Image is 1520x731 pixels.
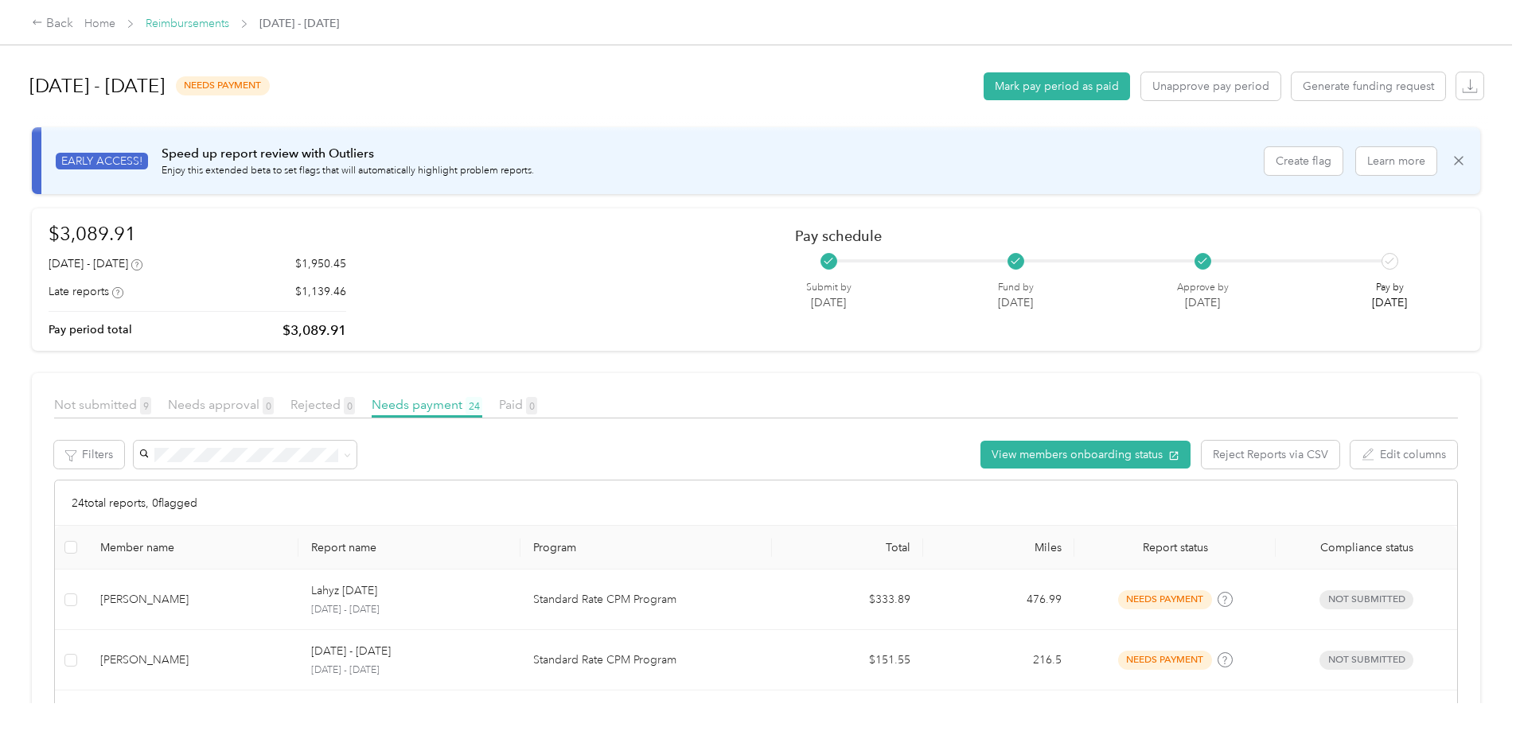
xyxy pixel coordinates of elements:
span: 24 [466,397,482,414]
span: needs payment [176,76,270,95]
p: $1,950.45 [295,255,346,272]
p: Fund by [998,281,1034,295]
span: 0 [344,397,355,414]
td: Standard Rate CPM Program [520,570,772,630]
p: Pay period total [49,321,132,338]
button: View members onboarding status [980,441,1191,469]
span: Paid [499,397,537,412]
span: Report status [1087,541,1263,554]
p: Lahyz [DATE] [311,582,377,600]
button: Mark pay period as paid [984,72,1130,100]
button: Learn more [1356,147,1436,175]
button: Edit columns [1350,441,1457,469]
span: needs payment [1118,651,1212,669]
span: Not submitted [1319,651,1413,669]
h1: [DATE] - [DATE] [29,67,165,105]
p: Submit by [806,281,852,295]
td: Standard Rate CPM Program [520,630,772,690]
p: [DATE] [1177,294,1229,311]
th: Program [520,526,772,570]
div: Total [785,541,910,554]
div: [PERSON_NAME] [100,651,286,669]
span: Generate funding request [1303,78,1434,95]
th: Report name [298,526,520,570]
p: [DATE] [998,294,1034,311]
p: [DATE] - [DATE] [311,663,507,678]
td: 476.99 [923,570,1074,630]
h2: Pay schedule [795,227,1436,244]
button: Create flag [1265,147,1343,175]
iframe: Everlance-gr Chat Button Frame [1431,642,1520,731]
button: Unapprove pay period [1141,72,1280,100]
td: $151.55 [772,630,923,690]
span: Needs payment [372,397,482,412]
button: Reject Reports via CSV [1202,441,1339,469]
span: [DATE] - [DATE] [259,15,339,32]
span: Compliance status [1288,541,1444,554]
a: Reimbursements [146,17,229,30]
div: Late reports [49,283,123,300]
span: needs payment [1118,590,1212,609]
p: Approve by [1177,281,1229,295]
span: Not submitted [1319,590,1413,609]
span: EARLY ACCESS! [56,153,148,169]
span: Needs approval [168,397,274,412]
p: Standard Rate CPM Program [533,651,759,669]
td: $333.89 [772,570,923,630]
p: $1,139.46 [295,283,346,300]
p: [DATE] - [DATE] [311,643,391,660]
div: Back [32,14,73,33]
p: Speed up report review with Outliers [162,144,534,164]
div: [DATE] - [DATE] [49,255,142,272]
span: Not submitted [54,397,151,412]
p: Pay by [1372,281,1407,295]
span: 0 [263,397,274,414]
th: Member name [88,526,299,570]
td: 216.5 [923,630,1074,690]
p: [DATE] [806,294,852,311]
p: [DATE] - [DATE] [311,603,507,617]
div: Member name [100,541,286,554]
p: [DATE] [1372,294,1407,311]
p: Enjoy this extended beta to set flags that will automatically highlight problem reports. [162,164,534,178]
h1: $3,089.91 [49,220,346,247]
div: Miles [936,541,1062,554]
button: Generate funding request [1292,72,1445,100]
span: 9 [140,397,151,414]
button: Filters [54,441,124,469]
span: 0 [526,397,537,414]
p: $3,089.91 [283,321,346,340]
div: 24 total reports, 0 flagged [55,480,1457,526]
a: Home [84,17,115,30]
span: Rejected [290,397,355,412]
p: Standard Rate CPM Program [533,591,759,609]
div: [PERSON_NAME] [100,591,286,609]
